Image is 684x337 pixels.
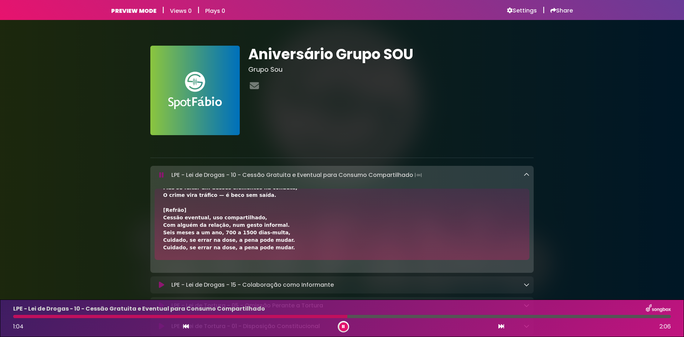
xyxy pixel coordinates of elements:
[171,170,423,180] p: LPE - Lei de Drogas - 10 - Cessão Gratuita e Eventual para Consumo Compartilhado
[205,7,225,14] h6: Plays 0
[248,66,534,73] h3: Grupo Sou
[659,322,671,331] span: 2:06
[111,7,156,14] h6: PREVIEW MODE
[13,305,265,313] p: LPE - Lei de Drogas - 10 - Cessão Gratuita e Eventual para Consumo Compartilhado
[413,170,423,180] img: waveform4.gif
[507,7,537,14] a: Settings
[248,46,534,63] h1: Aniversário Grupo SOU
[543,6,545,14] h5: |
[646,304,671,313] img: songbox-logo-white.png
[171,281,334,289] p: LPE - Lei de Drogas - 15 - Colaboração como Informante
[162,6,164,14] h5: |
[170,7,192,14] h6: Views 0
[197,6,199,14] h5: |
[550,7,573,14] a: Share
[150,46,240,135] img: FAnVhLgaRSStWruMDZa6
[13,322,24,331] span: 1:04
